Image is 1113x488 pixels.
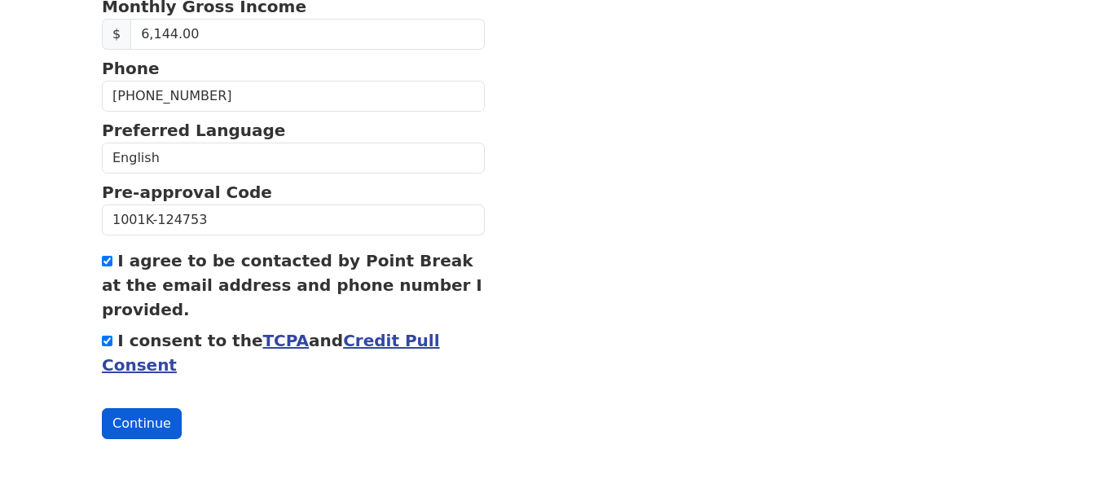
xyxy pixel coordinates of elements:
a: TCPA [262,331,309,350]
strong: Preferred Language [102,121,285,140]
span: $ [102,19,131,50]
label: I consent to the and [102,331,440,375]
input: Monthly Gross Income [130,19,485,50]
input: Phone [102,81,485,112]
input: Pre-approval Code [102,204,485,235]
label: I agree to be contacted by Point Break at the email address and phone number I provided. [102,251,482,319]
strong: Pre-approval Code [102,182,272,202]
strong: Phone [102,59,159,78]
button: Continue [102,408,182,439]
